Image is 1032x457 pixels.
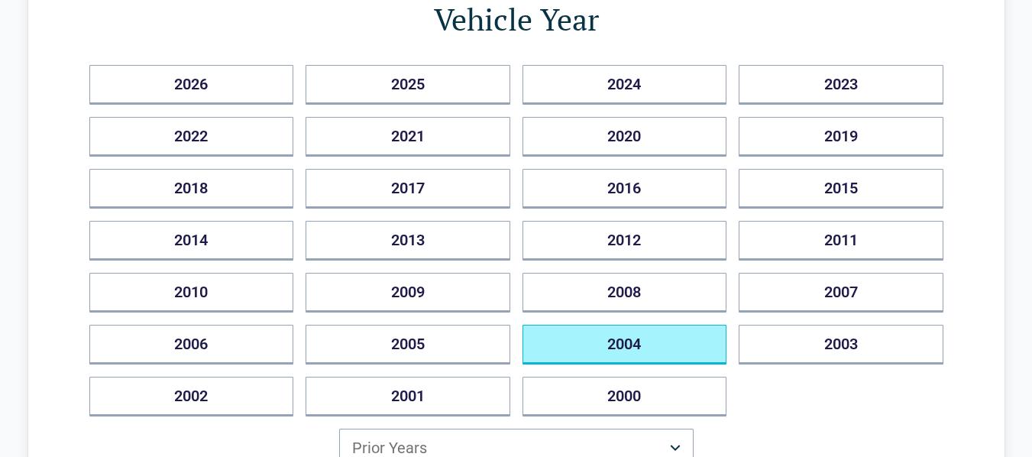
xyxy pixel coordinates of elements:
[89,273,294,313] button: 2010
[89,117,294,157] button: 2022
[522,65,727,105] button: 2024
[89,65,294,105] button: 2026
[306,377,510,416] button: 2001
[306,221,510,261] button: 2013
[306,169,510,209] button: 2017
[522,377,727,416] button: 2000
[89,169,294,209] button: 2018
[522,117,727,157] button: 2020
[739,221,943,261] button: 2011
[306,273,510,313] button: 2009
[739,273,943,313] button: 2007
[306,117,510,157] button: 2021
[306,65,510,105] button: 2025
[739,117,943,157] button: 2019
[522,273,727,313] button: 2008
[306,325,510,365] button: 2005
[89,325,294,365] button: 2006
[522,325,727,365] button: 2004
[522,221,727,261] button: 2012
[739,169,943,209] button: 2015
[739,65,943,105] button: 2023
[89,221,294,261] button: 2014
[89,377,294,416] button: 2002
[739,325,943,365] button: 2003
[522,169,727,209] button: 2016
